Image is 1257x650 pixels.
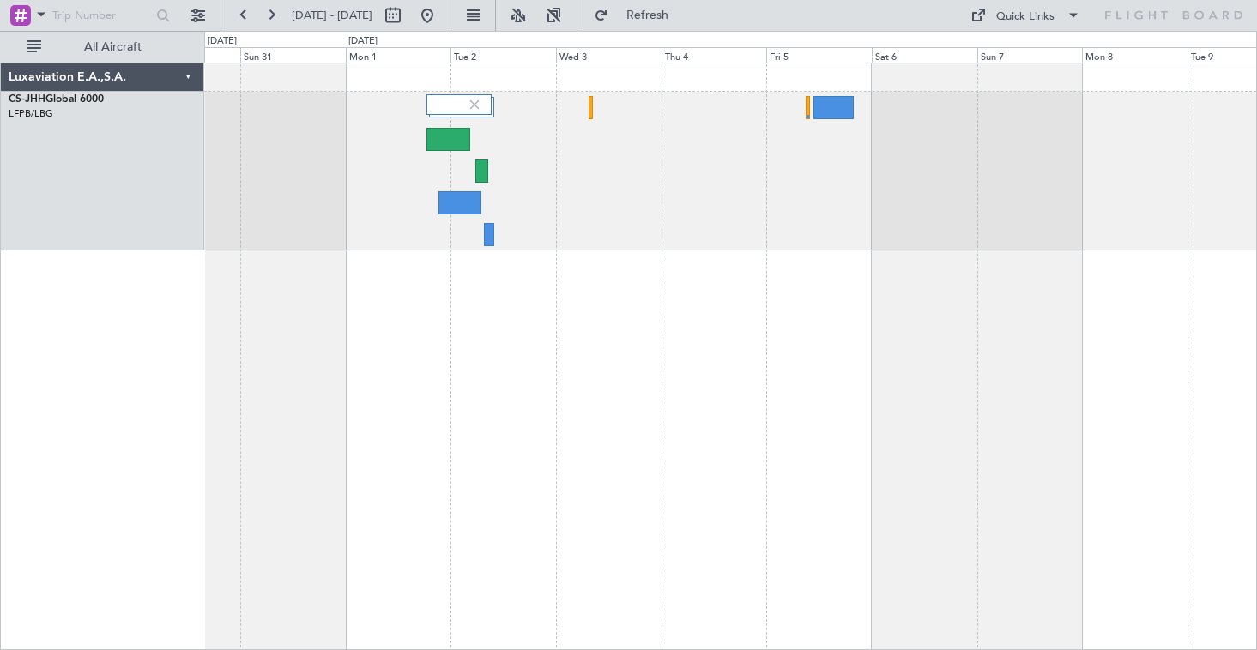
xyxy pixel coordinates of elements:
div: Tue 2 [450,47,556,63]
span: CS-JHH [9,94,45,105]
a: LFPB/LBG [9,107,53,120]
input: Trip Number [52,3,151,28]
div: Thu 4 [662,47,767,63]
div: Sun 7 [977,47,1083,63]
div: Wed 3 [556,47,662,63]
div: Sun 31 [240,47,346,63]
span: [DATE] - [DATE] [292,8,372,23]
span: Refresh [612,9,684,21]
div: [DATE] [348,34,378,49]
span: All Aircraft [45,41,181,53]
img: gray-close.svg [467,97,482,112]
div: Fri 5 [766,47,872,63]
button: Refresh [586,2,689,29]
div: [DATE] [208,34,237,49]
div: Mon 1 [346,47,451,63]
div: Quick Links [996,9,1055,26]
div: Sat 6 [872,47,977,63]
a: CS-JHHGlobal 6000 [9,94,104,105]
button: Quick Links [962,2,1089,29]
button: All Aircraft [19,33,186,61]
div: Mon 8 [1082,47,1188,63]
